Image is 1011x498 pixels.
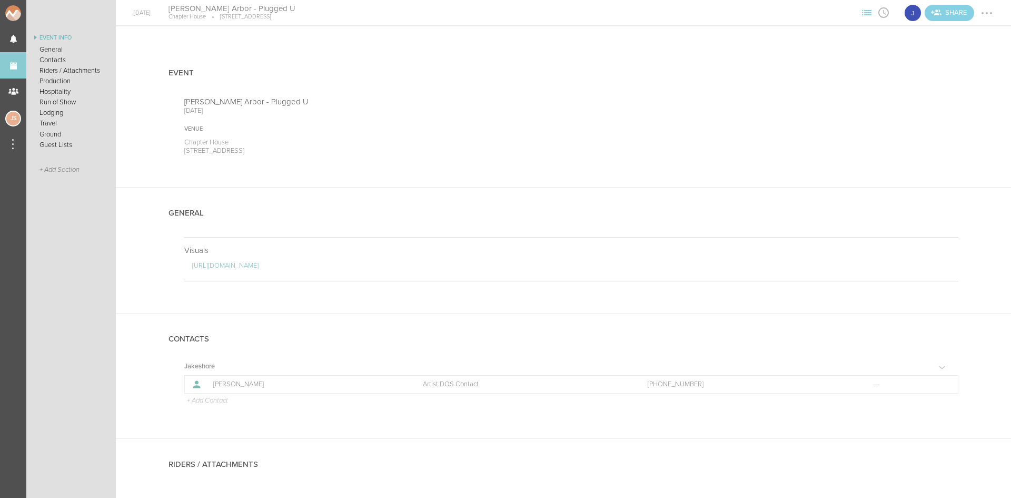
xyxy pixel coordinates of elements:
span: + Add Section [39,166,80,174]
a: [URL][DOMAIN_NAME] [192,261,259,270]
a: Invite teams to the Event [925,5,974,21]
p: [PERSON_NAME] [213,380,400,389]
a: Run of Show [26,97,116,108]
h4: [PERSON_NAME] Arbor - Plugged U [168,4,295,14]
a: [PHONE_NUMBER] [648,380,849,388]
a: General [26,44,116,55]
p: [STREET_ADDRESS] [184,147,548,155]
p: [DATE] [184,106,548,115]
a: Riders / Attachments [26,65,116,76]
p: + Add Contact [186,397,228,405]
div: Venue [184,125,548,133]
h4: General [168,209,204,218]
div: Jessica Smith [5,111,21,126]
a: Ground [26,129,116,140]
h5: Jakeshore [184,363,215,370]
div: Jakeshore [904,4,922,22]
span: View Itinerary [875,9,892,15]
a: Guest Lists [26,140,116,150]
a: Event Info [26,32,116,44]
a: Production [26,76,116,86]
p: Artist DOS Contact [423,380,625,388]
p: Chapter House [184,138,548,147]
img: NOMAD [5,5,65,21]
p: Chapter House [168,13,206,21]
a: Hospitality [26,86,116,97]
h4: Contacts [168,335,209,344]
h4: Event [168,69,194,77]
h4: Riders / Attachments [168,460,258,469]
a: Lodging [26,108,116,118]
a: Contacts [26,55,116,65]
div: J [904,4,922,22]
span: View Sections [858,9,875,15]
p: [STREET_ADDRESS] [206,13,271,21]
div: Share [925,5,974,21]
p: [PERSON_NAME] Arbor - Plugged U [184,97,548,106]
p: Visuals [184,246,958,255]
a: Travel [26,118,116,129]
